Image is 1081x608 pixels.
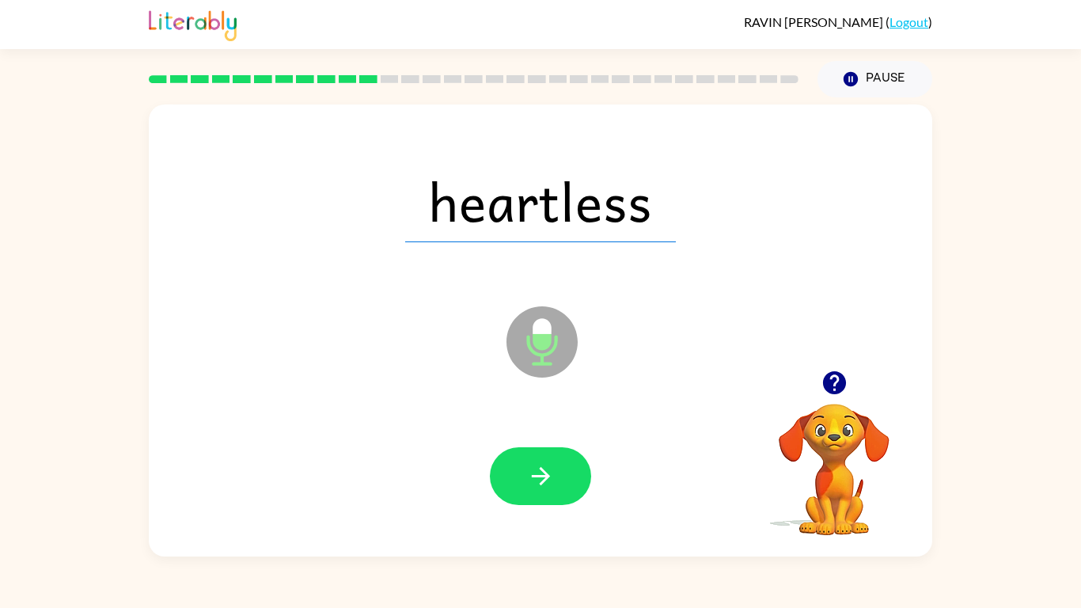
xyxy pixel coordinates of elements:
span: RAVIN [PERSON_NAME] [744,14,886,29]
img: Literably [149,6,237,41]
div: ( ) [744,14,932,29]
span: heartless [405,160,676,242]
a: Logout [889,14,928,29]
button: Pause [817,61,932,97]
video: Your browser must support playing .mp4 files to use Literably. Please try using another browser. [755,379,913,538]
